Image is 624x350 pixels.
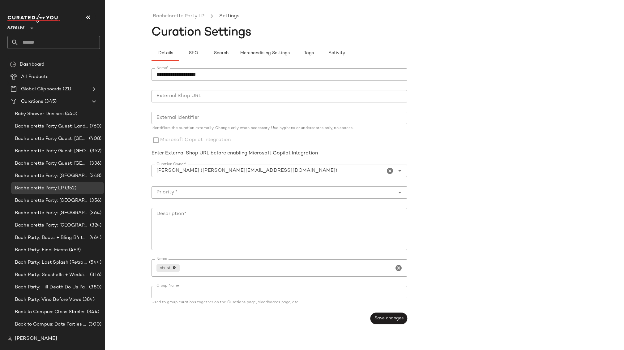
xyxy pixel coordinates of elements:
span: Bach Party: Seashells + Wedding Bells [15,271,89,279]
i: Open [396,167,404,175]
span: Details [158,51,173,56]
img: svg%3e [7,336,12,341]
span: Bach Party: Till Death Do Us Party [15,284,88,291]
span: Activity [328,51,345,56]
div: Used to group curations together on the Curations page, Moodboards page, etc. [152,301,407,305]
span: Bachelorette Party Guest: [GEOGRAPHIC_DATA] [15,148,89,155]
span: Baby Shower Dresses [15,110,64,118]
span: Bachelorette Party Guest: Landing Page [15,123,88,130]
i: Clear Curation Owner* [386,167,394,175]
li: Settings [218,12,241,20]
span: Bachelorette Party Guest: [GEOGRAPHIC_DATA] [15,160,88,167]
a: Bachelorette Party LP [153,12,204,20]
span: Global Clipboards [21,86,62,93]
img: svg%3e [10,61,16,67]
span: (380) [88,284,101,291]
span: (300) [87,321,101,328]
span: Bachelorette Party: [GEOGRAPHIC_DATA] [15,172,88,179]
span: Bach Party: Final Fiesta [15,247,68,254]
span: (21) [62,86,71,93]
span: (348) [88,172,101,179]
span: (440) [64,110,78,118]
span: (469) [68,247,81,254]
span: (352) [89,148,101,155]
span: Bach Party: Last Splash (Retro [GEOGRAPHIC_DATA]) [15,259,88,266]
span: Revolve [7,21,24,32]
span: Bach Party: Vino Before Vows [15,296,81,303]
span: Bachelorette Party: [GEOGRAPHIC_DATA] [15,210,88,217]
span: (344) [86,309,99,316]
span: (760) [88,123,101,130]
button: Save changes [370,313,407,324]
span: Search [214,51,229,56]
span: (316) [89,271,101,279]
span: Save changes [374,316,404,321]
span: Back to Campus: Class Staples [15,309,86,316]
span: Merchandising Settings [240,51,290,56]
span: (356) [88,197,101,204]
div: Enter External Shop URL before enabling Microsoft Copilot Integration [152,150,407,157]
span: All Products [21,73,49,80]
i: Open [396,189,404,196]
span: (544) [88,259,101,266]
div: Identifiers the curation externally. Change only when necessary. Use hyphens or underscores only,... [152,127,407,130]
span: Bachelorette Party: [GEOGRAPHIC_DATA] [15,197,88,204]
span: (352) [64,185,76,192]
img: cfy_white_logo.C9jOOHJF.svg [7,14,60,23]
span: [PERSON_NAME] [15,335,57,343]
span: (464) [88,234,101,241]
span: (345) [43,98,57,105]
span: cfy_ai [160,266,173,270]
i: Clear Notes [395,264,402,272]
span: Bachelorette Party Guest: [GEOGRAPHIC_DATA] [15,135,88,142]
span: Dashboard [20,61,44,68]
span: (408) [88,135,101,142]
span: (336) [88,160,101,167]
span: Curations [21,98,43,105]
span: Bachelorette Party: [GEOGRAPHIC_DATA] [15,222,89,229]
span: Tags [304,51,314,56]
span: SEO [188,51,198,56]
span: (384) [81,296,95,303]
span: (364) [88,210,101,217]
span: Curation Settings [152,26,251,39]
span: Back to Campus: Date Parties & Semi Formals [15,321,87,328]
span: Bach Party: Boots + Bling B4 the Ring [15,234,88,241]
span: (324) [89,222,101,229]
span: Bachelorette Party LP [15,185,64,192]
